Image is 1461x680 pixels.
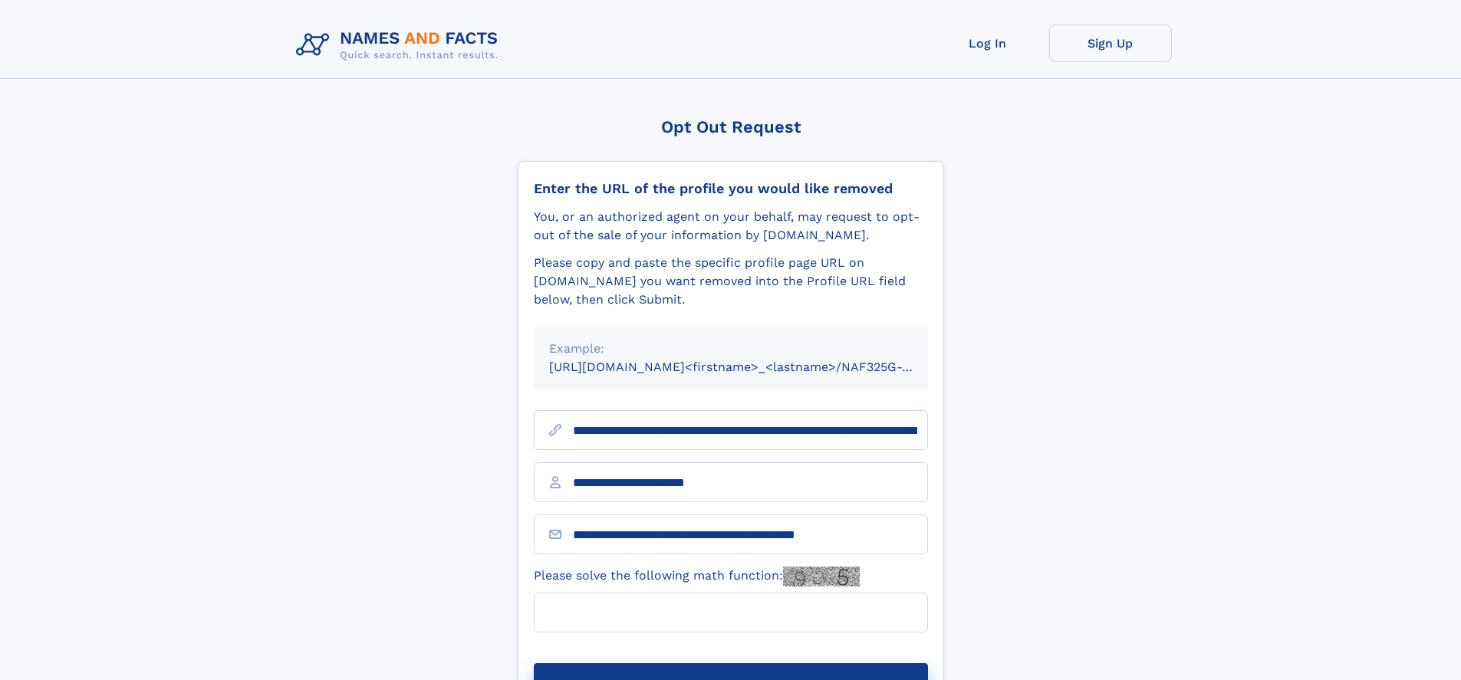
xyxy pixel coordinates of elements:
div: Enter the URL of the profile you would like removed [534,180,928,197]
div: Opt Out Request [518,117,944,136]
a: Log In [926,25,1049,62]
img: Logo Names and Facts [290,25,511,66]
small: [URL][DOMAIN_NAME]<firstname>_<lastname>/NAF325G-xxxxxxxx [549,360,957,374]
label: Please solve the following math function: [534,567,860,586]
div: Example: [549,340,913,358]
div: You, or an authorized agent on your behalf, may request to opt-out of the sale of your informatio... [534,208,928,245]
div: Please copy and paste the specific profile page URL on [DOMAIN_NAME] you want removed into the Pr... [534,254,928,309]
a: Sign Up [1049,25,1172,62]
